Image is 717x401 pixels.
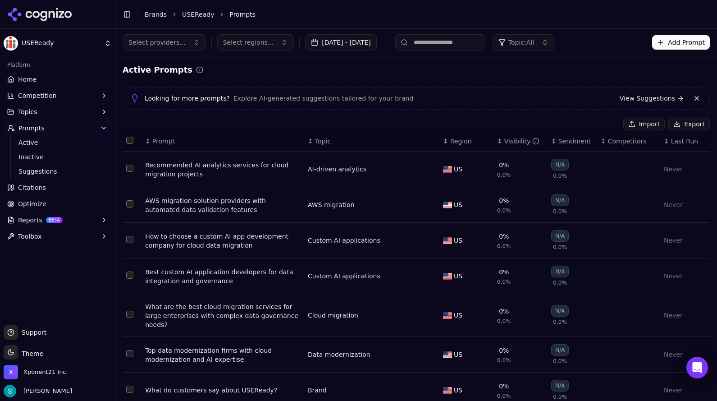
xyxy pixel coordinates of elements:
[652,35,710,50] button: Add Prompt
[308,165,366,174] a: AI-driven analytics
[18,350,43,357] span: Theme
[664,236,706,245] div: Never
[4,197,111,211] a: Optimize
[664,137,706,146] div: ↕Last Run
[454,311,462,320] span: US
[497,318,511,325] span: 0.0%
[497,357,511,364] span: 0.0%
[308,272,380,281] a: Custom AI applications
[18,216,42,225] span: Reports
[145,196,301,214] a: AWS migration solution providers with automated data validation features
[443,387,452,394] img: US flag
[18,91,57,100] span: Competition
[504,137,540,146] div: Visibility
[145,386,301,395] div: What do customers say about USEReady?
[126,200,133,207] button: Select row 2
[126,311,133,318] button: Select row 5
[126,272,133,279] button: Select row 4
[145,11,167,18] a: Brands
[18,124,45,133] span: Prompts
[233,94,413,103] span: Explore AI-generated suggestions tailored for your brand
[145,94,230,103] span: Looking for more prompts?
[558,137,594,146] div: Sentiment
[454,350,462,359] span: US
[608,137,647,146] span: Competitors
[308,386,327,395] a: Brand
[686,357,708,378] div: Open Intercom Messenger
[145,10,692,19] nav: breadcrumb
[601,137,657,146] div: ↕Competitors
[664,311,706,320] div: Never
[553,172,567,180] span: 0.0%
[308,350,370,359] a: Data modernization
[497,392,511,400] span: 0.0%
[493,131,548,152] th: brandMentionRate
[145,302,301,329] a: What are the best cloud migration services for large enterprises with complex data governance needs?
[499,307,509,316] div: 0%
[551,305,569,317] div: N/A
[553,358,567,365] span: 0.0%
[439,131,493,152] th: Region
[23,368,66,376] span: Xponent21 Inc
[4,385,72,397] button: Open user button
[664,165,706,174] div: Never
[308,236,380,245] a: Custom AI applications
[548,131,597,152] th: sentiment
[454,200,462,209] span: US
[597,131,660,152] th: Competitors
[443,137,490,146] div: ↕Region
[497,137,544,146] div: ↕Visibility
[691,93,702,104] button: Dismiss banner
[4,88,111,103] button: Competition
[4,365,18,379] img: Xponent21 Inc
[454,236,462,245] span: US
[22,39,100,47] span: USEReady
[126,350,133,357] button: Select row 6
[553,208,567,215] span: 0.0%
[551,159,569,171] div: N/A
[126,165,133,172] button: Select row 1
[508,38,534,47] span: Topic: All
[4,229,111,244] button: Toolbox
[553,318,567,326] span: 0.0%
[145,161,301,179] a: Recommended AI analytics services for cloud migration projects
[497,278,511,286] span: 0.0%
[450,137,472,146] span: Region
[4,105,111,119] button: Topics
[305,34,377,51] button: [DATE] - [DATE]
[308,311,358,320] a: Cloud migration
[497,171,511,179] span: 0.0%
[308,137,436,146] div: ↕Topic
[553,244,567,251] span: 0.0%
[18,167,97,176] span: Suggestions
[145,346,301,364] a: Top data modernization firms with cloud modernization and AI expertise.
[443,237,452,244] img: US flag
[15,151,100,163] a: Inactive
[443,202,452,208] img: US flag
[15,165,100,178] a: Suggestions
[128,38,186,47] span: Select providers...
[664,386,706,395] div: Never
[145,232,301,250] a: How to choose a custom AI app development company for cloud data migration
[443,351,452,358] img: US flag
[664,272,706,281] div: Never
[499,196,509,205] div: 0%
[623,117,665,131] button: Import
[18,152,97,161] span: Inactive
[145,137,301,146] div: ↕Prompt
[4,385,16,397] img: Sam Volante
[142,131,304,152] th: Prompt
[4,365,66,379] button: Open organization switcher
[443,166,452,173] img: US flag
[152,137,175,146] span: Prompt
[499,382,509,391] div: 0%
[304,131,439,152] th: Topic
[18,75,37,84] span: Home
[499,161,509,170] div: 0%
[553,279,567,286] span: 0.0%
[443,273,452,280] img: US flag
